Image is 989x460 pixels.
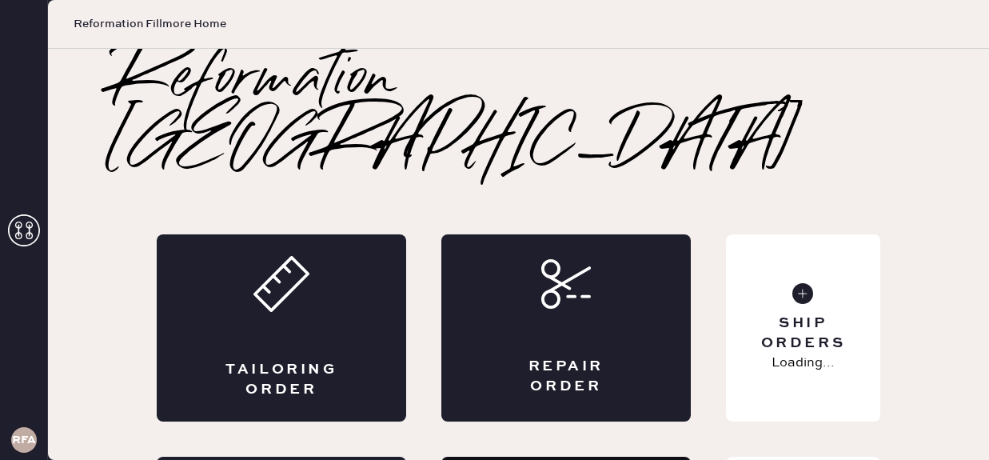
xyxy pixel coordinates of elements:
h2: Reformation [GEOGRAPHIC_DATA] [112,49,925,177]
span: Reformation Fillmore Home [74,16,226,32]
h3: RFA [12,434,36,446]
div: Repair Order [505,357,627,397]
div: Tailoring Order [221,360,342,400]
div: Ship Orders [739,314,867,354]
p: Loading... [772,354,835,373]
